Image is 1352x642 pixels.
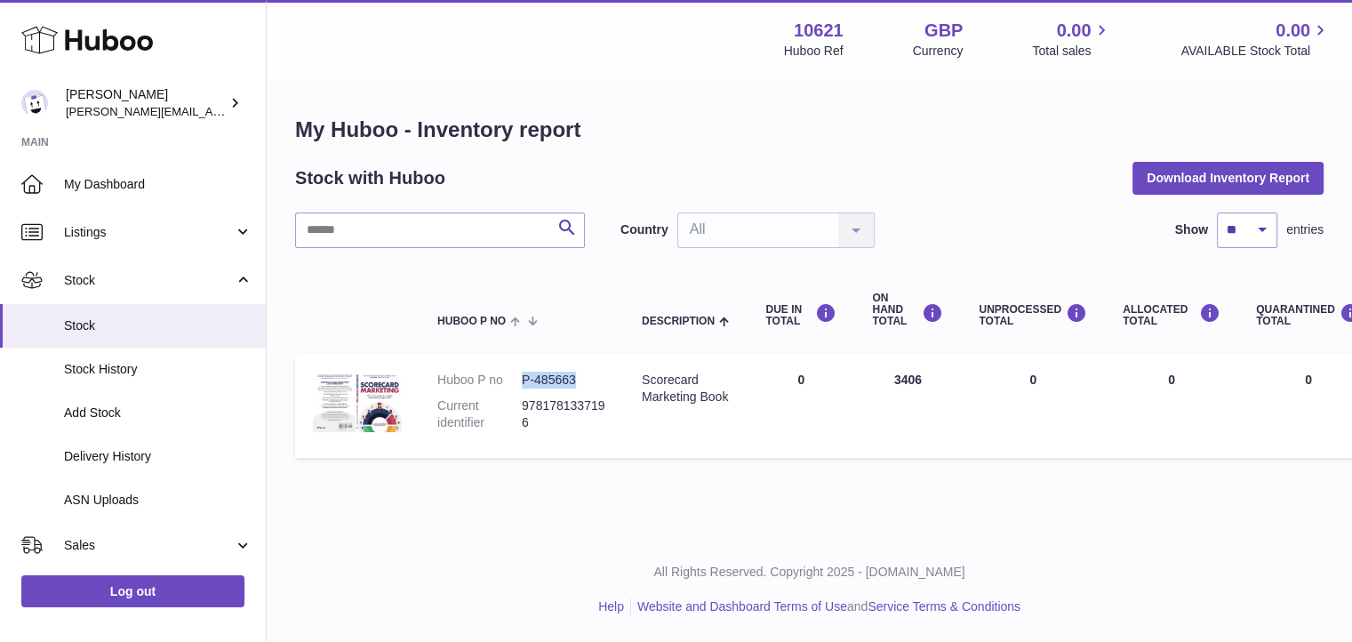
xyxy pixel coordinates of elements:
[313,372,402,432] img: product image
[642,316,715,327] span: Description
[637,599,847,614] a: Website and Dashboard Terms of Use
[64,272,234,289] span: Stock
[21,90,48,116] img: steven@scoreapp.com
[64,492,252,509] span: ASN Uploads
[1175,221,1208,238] label: Show
[854,354,961,458] td: 3406
[979,303,1087,327] div: UNPROCESSED Total
[620,221,668,238] label: Country
[64,176,252,193] span: My Dashboard
[437,316,506,327] span: Huboo P no
[1286,221,1324,238] span: entries
[1032,43,1111,60] span: Total sales
[924,19,963,43] strong: GBP
[1276,19,1310,43] span: 0.00
[64,317,252,334] span: Stock
[64,361,252,378] span: Stock History
[1305,373,1312,387] span: 0
[784,43,844,60] div: Huboo Ref
[66,104,356,118] span: [PERSON_NAME][EMAIL_ADDRESS][DOMAIN_NAME]
[295,166,445,190] h2: Stock with Huboo
[295,116,1324,144] h1: My Huboo - Inventory report
[522,397,606,431] dd: 9781781337196
[748,354,854,458] td: 0
[1057,19,1092,43] span: 0.00
[21,575,244,607] a: Log out
[437,372,522,389] dt: Huboo P no
[872,293,943,328] div: ON HAND Total
[522,372,606,389] dd: P-485663
[1132,162,1324,194] button: Download Inventory Report
[281,564,1338,581] p: All Rights Reserved. Copyright 2025 - [DOMAIN_NAME]
[765,303,836,327] div: DUE IN TOTAL
[1105,354,1238,458] td: 0
[598,599,624,614] a: Help
[64,405,252,421] span: Add Stock
[1123,303,1220,327] div: ALLOCATED Total
[66,86,226,120] div: [PERSON_NAME]
[1032,19,1111,60] a: 0.00 Total sales
[64,537,234,554] span: Sales
[1180,19,1331,60] a: 0.00 AVAILABLE Stock Total
[631,598,1020,615] li: and
[961,354,1105,458] td: 0
[642,372,730,405] div: Scorecard Marketing Book
[437,397,522,431] dt: Current identifier
[64,448,252,465] span: Delivery History
[64,224,234,241] span: Listings
[1180,43,1331,60] span: AVAILABLE Stock Total
[868,599,1020,614] a: Service Terms & Conditions
[794,19,844,43] strong: 10621
[913,43,964,60] div: Currency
